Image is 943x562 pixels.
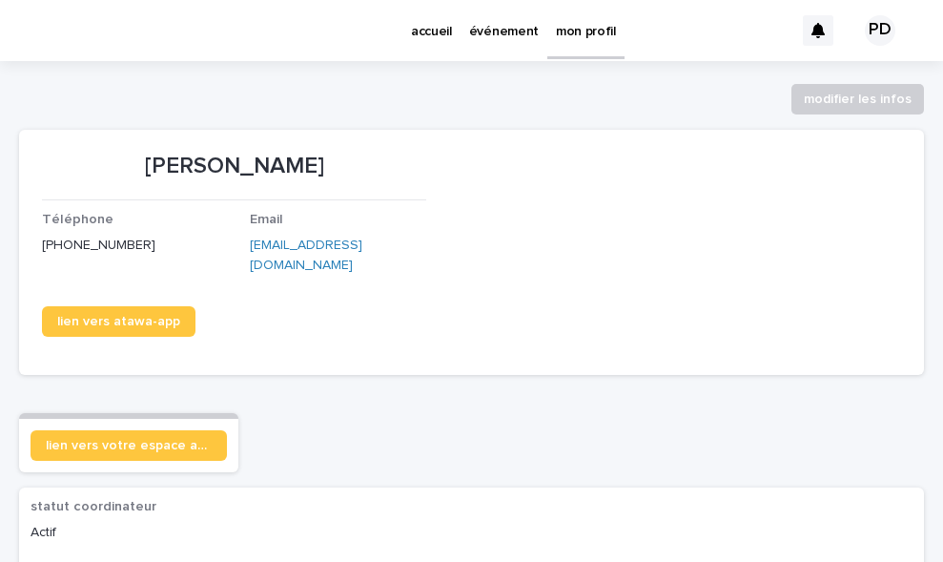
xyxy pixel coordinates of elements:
span: Téléphone [42,213,113,226]
span: lien vers votre espace atawa-app ( bons de commande ) [46,439,212,452]
a: lien vers atawa-app [42,306,195,337]
span: modifier les infos [804,90,912,109]
a: lien vers votre espace atawa-app ( bons de commande ) [31,430,227,461]
p: [PERSON_NAME] [42,153,426,180]
button: modifier les infos [791,84,924,114]
img: Ls34BcGeRexTGTNfXpUC [38,11,223,50]
span: statut coordinateur [31,500,156,513]
a: [EMAIL_ADDRESS][DOMAIN_NAME] [250,239,362,272]
span: Email [250,213,283,226]
div: PD [865,15,895,46]
p: [PHONE_NUMBER] [42,236,235,256]
p: Actif [31,523,912,543]
span: lien vers atawa-app [57,315,180,328]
